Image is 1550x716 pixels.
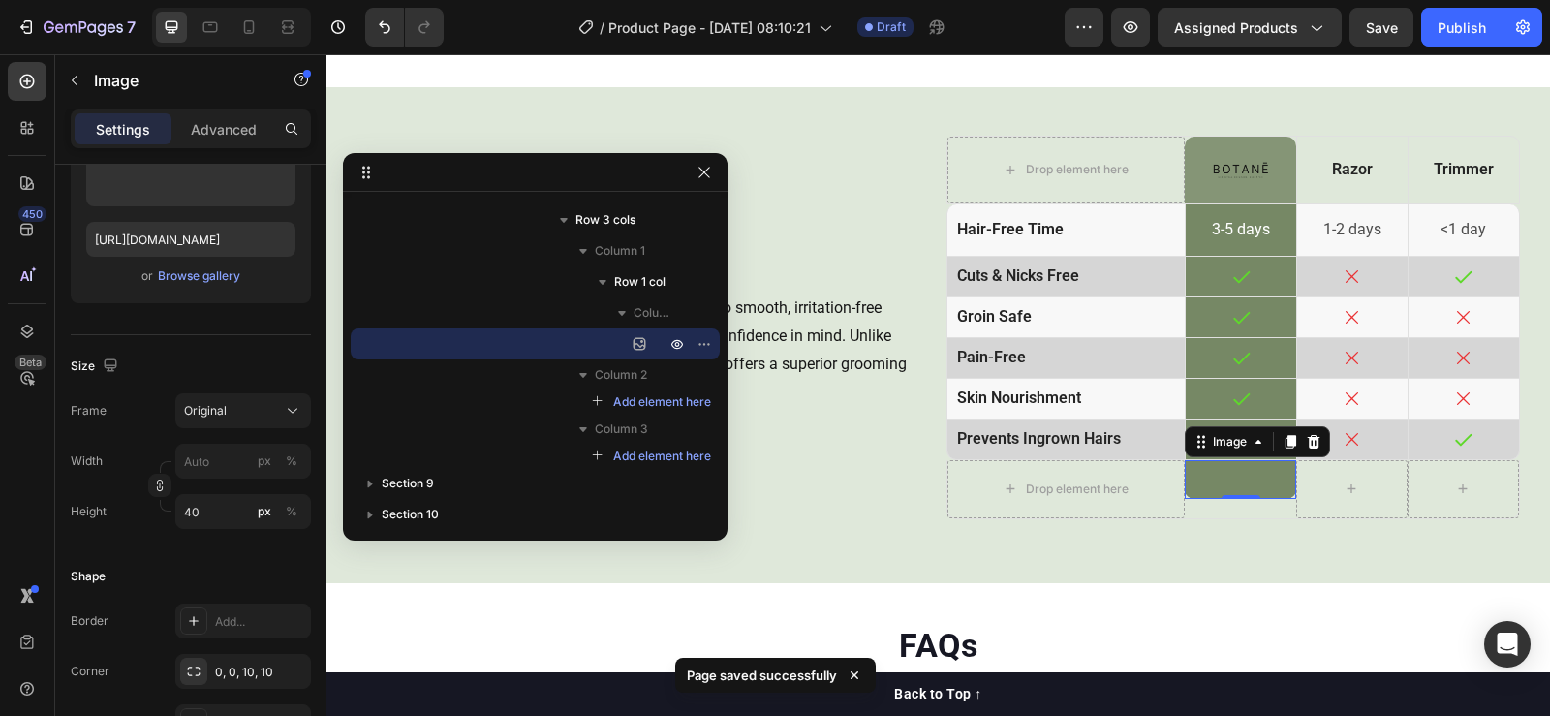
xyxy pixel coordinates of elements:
button: Assigned Products [1158,8,1342,47]
span: Product Page - [DATE] 08:10:21 [608,17,811,38]
button: Original [175,393,311,428]
p: cuts & nicks free [631,212,850,233]
button: Add element here [583,390,720,414]
div: Size [71,354,122,380]
button: % [253,450,276,473]
p: Trimmer [1094,106,1181,126]
iframe: Design area [326,54,1550,716]
span: Assigned Products [1174,17,1298,38]
p: Settings [96,119,150,140]
div: Corner [71,663,109,680]
p: Image [94,69,259,92]
button: Add element here [583,445,720,468]
p: Page saved successfully [687,666,837,685]
div: Back to Top ↑ [568,630,656,650]
span: Save [1366,19,1398,36]
span: Section 9 [382,474,434,493]
span: Add element here [613,393,711,411]
p: 3-5 days [861,162,968,190]
button: % [253,500,276,523]
span: Row 1 col [614,272,666,292]
button: Publish [1421,8,1503,47]
div: 0, 0, 10, 10 [215,664,306,681]
label: Height [71,503,107,520]
p: Razor [982,106,1069,126]
label: Width [71,452,103,470]
button: 7 [8,8,144,47]
div: Undo/Redo [365,8,444,47]
img: gempages_575285431885627935-9a389a98-a584-43f0-947f-6680e1351693.png [874,108,954,124]
div: px [258,503,271,520]
span: or [141,265,153,288]
p: groin safe [631,253,850,273]
input: px% [175,494,311,529]
p: pain-free [631,294,850,314]
div: Image [883,379,924,396]
p: Advanced [191,119,257,140]
h2: FAQs [142,568,1082,614]
button: Save [1349,8,1413,47]
span: Original [184,402,227,420]
p: <1 day [1084,162,1191,190]
p: prevents ingrown hairs [631,375,850,395]
div: Browse gallery [158,267,240,285]
p: skin nourishment [631,334,850,355]
span: / [600,17,604,38]
button: Browse gallery [157,266,241,286]
span: Section 10 [382,505,439,524]
img: gempages_575285431885627935-31b02814-59cb-4cc4-ad6e-2a338334bb1e.png [858,406,970,445]
div: Border [71,612,108,630]
span: Column 3 [595,420,648,439]
div: Open Intercom Messenger [1484,621,1531,668]
div: Shape [71,568,106,585]
button: px [280,450,303,473]
div: Publish [1438,17,1486,38]
button: px [280,500,303,523]
input: px% [175,444,311,479]
div: 450 [18,206,46,222]
div: Add... [215,613,306,631]
span: Add element here [613,448,711,465]
label: Frame [71,402,107,420]
div: px [258,452,271,470]
input: https://example.com/image.jpg [86,222,295,257]
div: % [286,503,297,520]
span: Column 1 [595,241,645,261]
span: Draft [877,18,906,36]
span: Column 2 [595,365,647,385]
div: Beta [15,355,46,370]
p: 1-2 days [973,162,1079,190]
span: Column [634,303,669,323]
p: hair-free time [631,166,850,186]
p: 7 [127,16,136,39]
span: Row 3 cols [575,210,635,230]
div: % [286,452,297,470]
div: Drop element here [699,427,802,443]
div: Drop element here [699,108,802,123]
